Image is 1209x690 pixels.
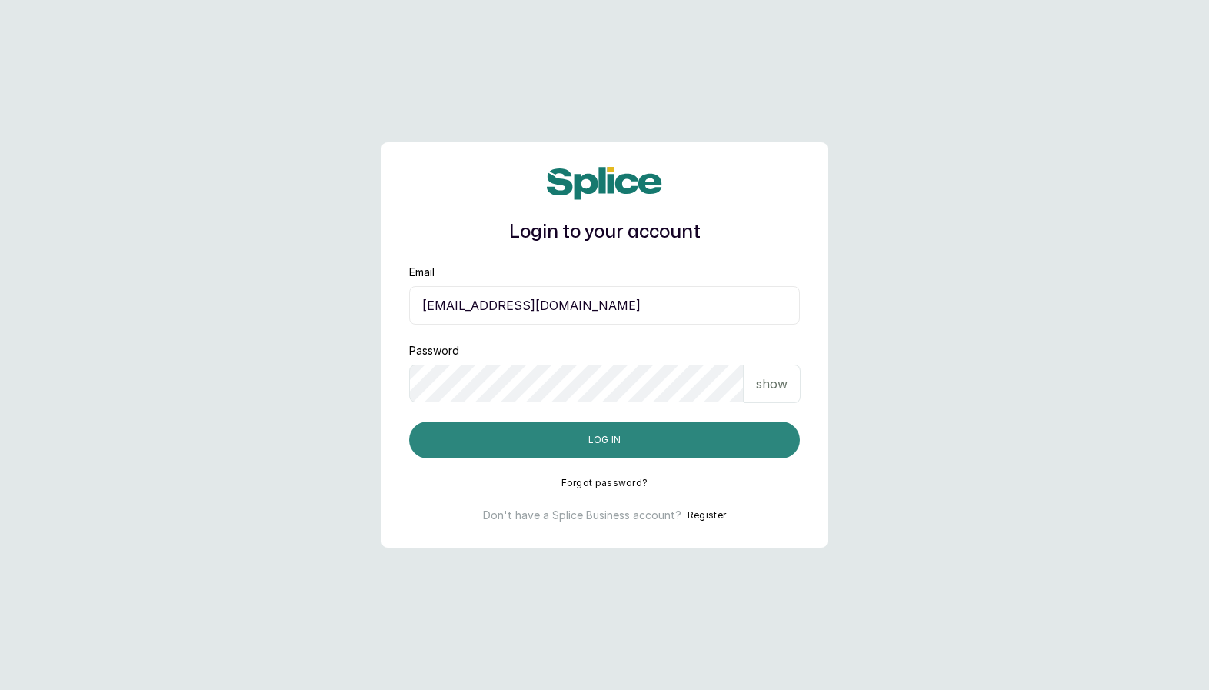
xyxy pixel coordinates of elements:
[409,422,800,458] button: Log in
[561,477,648,489] button: Forgot password?
[409,286,800,325] input: email@acme.com
[409,265,435,280] label: Email
[409,218,800,246] h1: Login to your account
[756,375,788,393] p: show
[688,508,726,523] button: Register
[483,508,681,523] p: Don't have a Splice Business account?
[409,343,459,358] label: Password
